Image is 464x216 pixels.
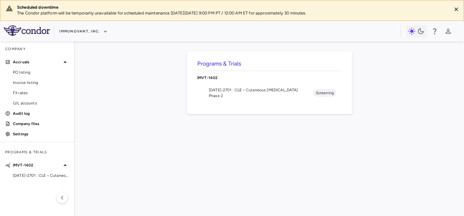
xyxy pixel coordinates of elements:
div: IMVT-1402 [197,71,342,85]
span: FX rates [13,90,69,96]
span: Phase 2 [209,93,313,99]
p: Company files [13,121,69,127]
li: [DATE]-2701 : CLE • Cutaneous [MEDICAL_DATA]Phase 2Screening [197,85,342,101]
p: Audit log [13,111,69,116]
span: Invoice listing [13,80,69,85]
p: Accruals [13,59,61,65]
span: Screening [313,90,336,96]
p: IMVT-1402 [197,75,342,81]
p: Settings [13,131,69,137]
span: [DATE]-2701 : CLE • Cutaneous [MEDICAL_DATA] [209,87,313,93]
p: The Condor platform will be temporarily unavailable for scheduled maintenance [DATE][DATE] 9:00 P... [17,10,446,16]
button: Close [451,4,461,14]
h6: Programs & Trials [197,59,342,68]
img: logo-full-SnFGN8VE.png [4,25,50,36]
span: PO listing [13,69,69,75]
div: Scheduled downtime [17,4,446,10]
span: [DATE]-2701 : CLE • Cutaneous [MEDICAL_DATA] [13,173,69,178]
span: G/L accounts [13,100,69,106]
p: IMVT-1402 [13,162,61,168]
button: Immunovant, Inc. [59,26,108,37]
